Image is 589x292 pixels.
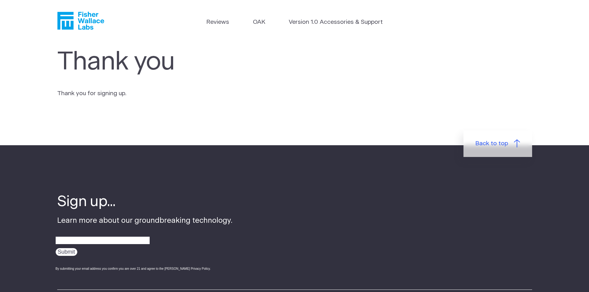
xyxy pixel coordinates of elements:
[56,248,77,256] input: Submit
[253,18,265,27] a: OAK
[57,48,324,77] h1: Thank you
[57,192,233,277] div: Learn more about our groundbreaking technology.
[206,18,229,27] a: Reviews
[57,192,233,212] h4: Sign up...
[57,12,104,30] a: Fisher Wallace
[475,139,508,148] span: Back to top
[289,18,383,27] a: Version 1.0 Accessories & Support
[56,266,233,271] div: By submitting your email address you confirm you are over 21 and agree to the [PERSON_NAME] Priva...
[57,91,126,96] span: Thank you for signing up.
[463,130,532,157] a: Back to top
